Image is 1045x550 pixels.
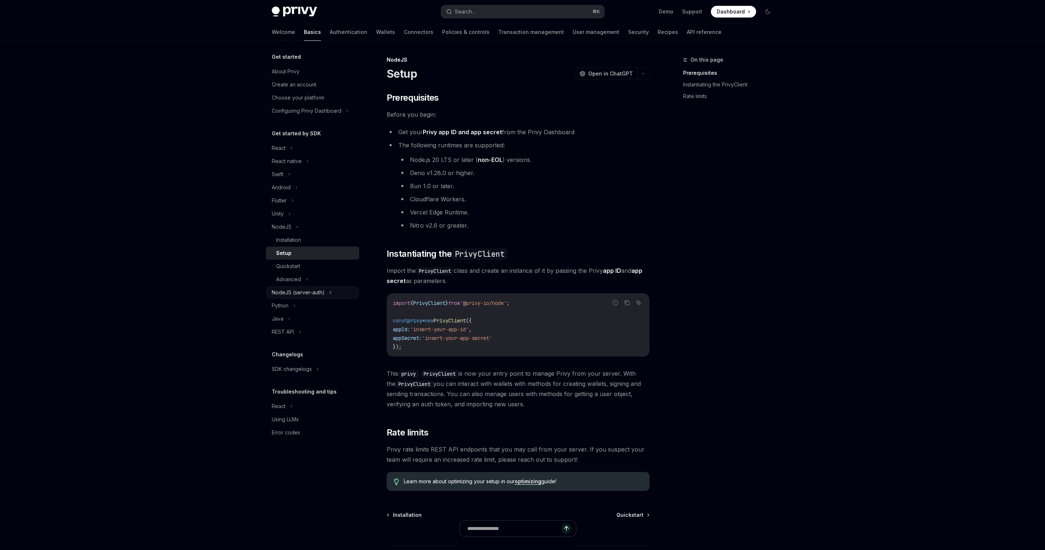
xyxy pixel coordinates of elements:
a: Rate limits [683,90,779,102]
h5: Get started [272,53,301,61]
a: Demo [659,8,673,15]
li: Deno v1.28.0 or higher. [398,168,650,178]
button: Copy the contents from the code block [622,298,632,307]
div: Python [272,301,289,310]
a: Installation [266,233,359,247]
a: Privy app ID and app secret [423,128,502,136]
img: dark logo [272,7,317,17]
div: React native [272,157,302,166]
div: Android [272,183,291,192]
span: This is now your entry point to manage Privy from your server. With the you can interact with wal... [387,368,650,409]
div: Configuring Privy Dashboard [272,106,341,115]
h5: Troubleshooting and tips [272,387,337,396]
span: = [422,317,425,324]
div: Advanced [276,275,301,284]
li: Nitro v2.6 or greater. [398,220,650,231]
span: Learn more about optimizing your setup in our guide! [404,478,642,485]
div: Choose your platform [272,93,324,102]
div: Java [272,314,283,323]
li: Vercel Edge Runtime. [398,207,650,217]
code: PrivyClient [452,248,507,260]
span: from [448,300,460,306]
div: Search... [455,7,475,16]
span: PrivyClient [434,317,466,324]
code: PrivyClient [416,267,454,275]
span: ; [507,300,510,306]
span: new [425,317,434,324]
a: Error codes [266,426,359,439]
a: API reference [687,23,721,41]
span: Prerequisites [387,92,439,104]
span: import [393,300,410,306]
span: , [469,326,472,333]
span: Import the class and create an instance of it by passing the Privy and as parameters. [387,266,650,286]
h5: Changelogs [272,350,303,359]
a: Authentication [330,23,367,41]
div: Error codes [272,428,300,437]
span: }); [393,344,402,350]
span: On this page [690,55,723,64]
a: Welcome [272,23,295,41]
span: Installation [393,511,422,519]
div: React [272,144,286,152]
a: Using LLMs [266,413,359,426]
div: Flutter [272,196,287,205]
span: Quickstart [616,511,643,519]
a: optimizing [515,478,541,485]
li: Bun 1.0 or later. [398,181,650,191]
li: Get your from the Privy Dashboard [387,127,650,137]
div: Using LLMs [272,415,299,424]
a: Quickstart [266,260,359,273]
code: PrivyClient [421,370,458,378]
a: Wallets [376,23,395,41]
span: PrivyClient [413,300,445,306]
a: Create an account [266,78,359,91]
a: Choose your platform [266,91,359,104]
code: PrivyClient [395,380,433,388]
span: appId: [393,326,410,333]
span: Dashboard [717,8,745,15]
a: Quickstart [616,511,649,519]
span: 'insert-your-app-id' [410,326,469,333]
a: Setup [266,247,359,260]
button: Send message [561,523,572,534]
span: ⌘ K [592,9,600,15]
span: Privy rate limits REST API endpoints that you may call from your server. If you suspect your team... [387,444,650,465]
div: Swift [272,170,283,179]
div: Create an account [272,80,316,89]
svg: Tip [394,479,399,485]
div: NodeJS (server-auth) [272,288,325,297]
span: Before you begin: [387,109,650,120]
a: About Privy [266,65,359,78]
code: privy [398,370,419,378]
a: Policies & controls [442,23,489,41]
button: Open in ChatGPT [575,67,637,80]
div: NodeJS [272,222,291,231]
span: const [393,317,407,324]
span: privy [407,317,422,324]
a: Transaction management [498,23,564,41]
a: Installation [387,511,422,519]
div: NodeJS [387,56,650,63]
a: Dashboard [711,6,756,18]
a: non-EOL [478,156,503,164]
div: Quickstart [276,262,300,271]
li: The following runtimes are supported: [387,140,650,231]
div: Setup [276,249,291,257]
span: 'insert-your-app-secret' [422,335,492,341]
span: appSecret: [393,335,422,341]
span: ({ [466,317,472,324]
div: Installation [276,236,301,244]
div: REST API [272,328,294,336]
button: Report incorrect code [611,298,620,307]
span: Open in ChatGPT [588,70,633,77]
div: React [272,402,286,411]
button: Search...⌘K [441,5,604,18]
a: Security [628,23,649,41]
h5: Get started by SDK [272,129,321,138]
button: Toggle dark mode [762,6,774,18]
span: Instantiating the [387,248,507,260]
button: Ask AI [634,298,643,307]
div: About Privy [272,67,299,76]
li: Cloudflare Workers. [398,194,650,204]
